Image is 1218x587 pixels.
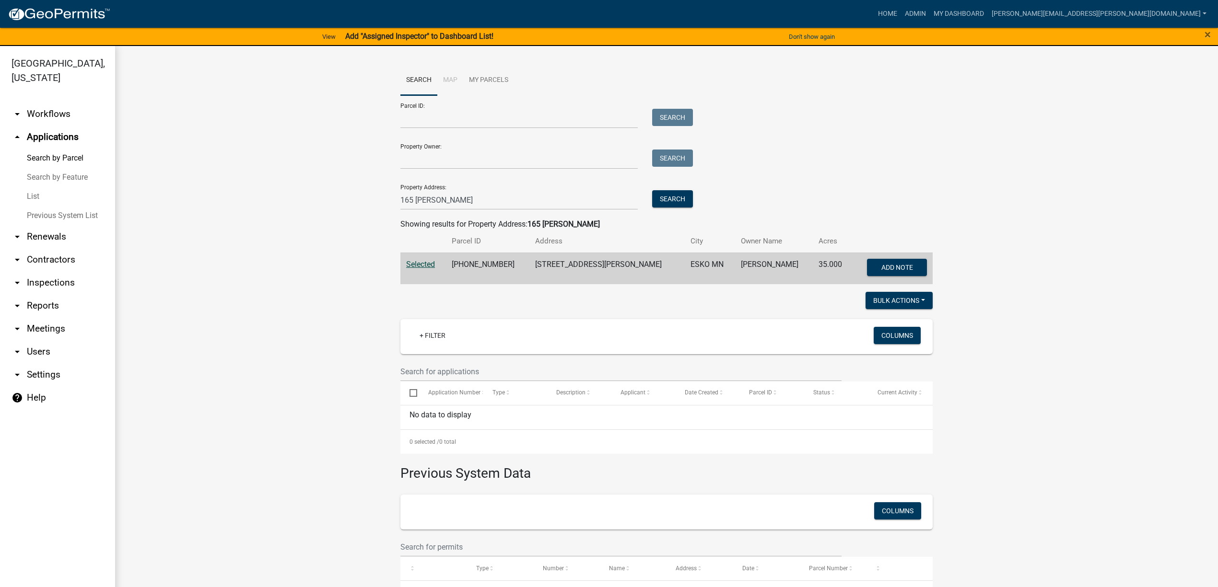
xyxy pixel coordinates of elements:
span: Name [609,565,625,572]
td: 35.000 [813,253,852,284]
th: City [685,230,735,253]
span: Application Number [428,389,480,396]
div: 0 total [400,430,933,454]
span: Date Created [685,389,718,396]
a: My Parcels [463,65,514,96]
datatable-header-cell: Description [547,381,611,404]
span: Date [742,565,754,572]
a: Home [874,5,901,23]
datatable-header-cell: Current Activity [868,381,933,404]
span: 0 selected / [410,438,439,445]
div: No data to display [400,405,933,429]
a: + Filter [412,327,453,344]
th: Parcel ID [446,230,529,253]
datatable-header-cell: Select [400,381,419,404]
strong: 165 [PERSON_NAME] [527,219,600,229]
button: Bulk Actions [866,292,933,309]
h3: Previous System Data [400,454,933,483]
td: ESKO MN [685,253,735,284]
datatable-header-cell: Application Number [419,381,483,404]
th: Address [529,230,685,253]
button: Columns [874,502,921,519]
th: Acres [813,230,852,253]
datatable-header-cell: Type [467,557,534,580]
span: Number [543,565,564,572]
datatable-header-cell: Date Created [676,381,740,404]
datatable-header-cell: Status [804,381,868,404]
span: Address [676,565,697,572]
span: Type [492,389,505,396]
td: [PHONE_NUMBER] [446,253,529,284]
i: arrow_drop_down [12,323,23,334]
span: Parcel ID [749,389,772,396]
i: arrow_drop_down [12,346,23,357]
a: [PERSON_NAME][EMAIL_ADDRESS][PERSON_NAME][DOMAIN_NAME] [988,5,1210,23]
datatable-header-cell: Number [534,557,600,580]
datatable-header-cell: Date [733,557,800,580]
datatable-header-cell: Parcel Number [800,557,867,580]
span: Type [476,565,489,572]
datatable-header-cell: Address [667,557,733,580]
input: Search for applications [400,362,842,381]
td: [PERSON_NAME] [735,253,813,284]
strong: Add "Assigned Inspector" to Dashboard List! [345,32,493,41]
td: [STREET_ADDRESS][PERSON_NAME] [529,253,685,284]
button: Search [652,190,693,207]
button: Search [652,109,693,126]
span: Add Note [881,263,913,271]
th: Owner Name [735,230,813,253]
input: Search for permits [400,537,842,557]
button: Search [652,150,693,167]
datatable-header-cell: Parcel ID [740,381,804,404]
button: Close [1205,29,1211,40]
button: Don't show again [785,29,839,45]
i: arrow_drop_down [12,108,23,120]
i: help [12,392,23,403]
a: My Dashboard [930,5,988,23]
datatable-header-cell: Applicant [611,381,676,404]
div: Showing results for Property Address: [400,219,933,230]
span: Description [556,389,586,396]
i: arrow_drop_up [12,131,23,143]
i: arrow_drop_down [12,277,23,288]
i: arrow_drop_down [12,300,23,311]
i: arrow_drop_down [12,231,23,242]
span: Current Activity [878,389,917,396]
button: Add Note [867,259,927,276]
span: Status [813,389,830,396]
i: arrow_drop_down [12,369,23,380]
datatable-header-cell: Type [483,381,547,404]
span: × [1205,28,1211,41]
datatable-header-cell: Name [600,557,667,580]
a: Admin [901,5,930,23]
span: Applicant [621,389,645,396]
a: View [318,29,340,45]
a: Search [400,65,437,96]
a: Selected [406,260,435,269]
i: arrow_drop_down [12,254,23,265]
span: Parcel Number [809,565,848,572]
button: Columns [874,327,921,344]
